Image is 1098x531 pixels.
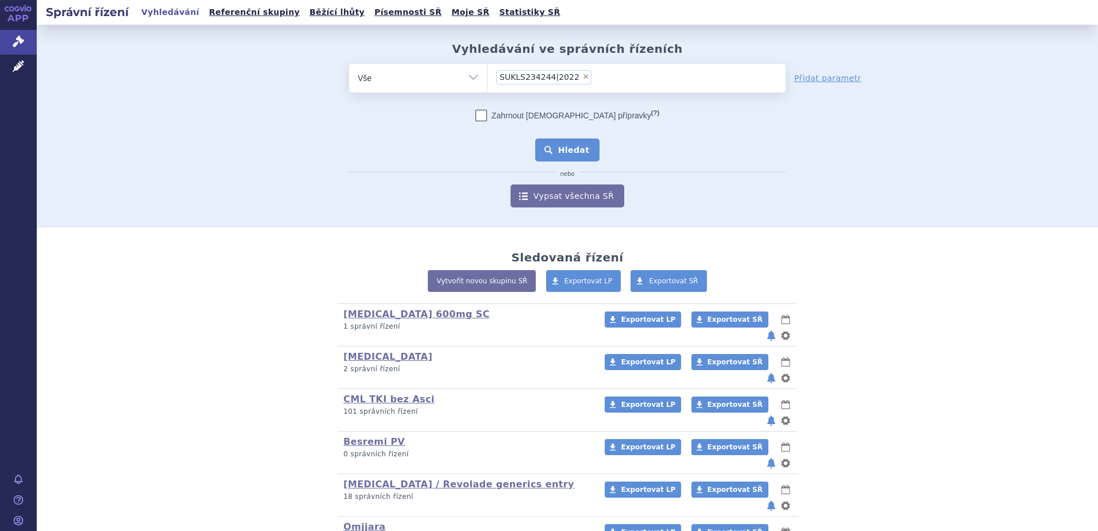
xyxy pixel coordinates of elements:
button: lhůty [780,440,791,454]
button: notifikace [765,499,777,513]
button: notifikace [765,329,777,343]
span: SUKLS234244|2022 [500,73,579,81]
span: Exportovat SŘ [649,277,698,285]
a: CML TKI bez Asci [343,394,435,405]
a: Exportovat LP [605,354,681,370]
span: Exportovat LP [621,401,675,409]
a: Besremi PV [343,436,405,447]
h2: Vyhledávání ve správních řízeních [452,42,683,56]
abbr: (?) [651,109,659,117]
span: Exportovat SŘ [707,443,763,451]
label: Zahrnout [DEMOGRAPHIC_DATA] přípravky [475,110,659,121]
button: nastavení [780,414,791,428]
a: Vypsat všechna SŘ [511,184,624,207]
a: [MEDICAL_DATA] / Revolade generics entry [343,479,574,490]
a: Exportovat LP [605,397,681,413]
a: Statistiky SŘ [496,5,563,20]
input: SUKLS234244|2022 [595,70,601,84]
button: notifikace [765,371,777,385]
i: nebo [555,171,581,178]
a: Exportovat SŘ [691,354,768,370]
span: × [582,73,589,80]
a: Exportovat SŘ [691,482,768,498]
p: 1 správní řízení [343,322,590,332]
a: Exportovat LP [605,482,681,498]
button: lhůty [780,355,791,369]
button: nastavení [780,499,791,513]
button: nastavení [780,371,791,385]
a: Exportovat SŘ [691,439,768,455]
h2: Sledovaná řízení [511,251,623,264]
p: 0 správních řízení [343,449,590,459]
span: Exportovat SŘ [707,486,763,494]
a: [MEDICAL_DATA] 600mg SC [343,309,490,320]
span: Exportovat SŘ [707,401,763,409]
button: Hledat [535,138,600,161]
a: Moje SŘ [448,5,493,20]
button: nastavení [780,456,791,470]
span: Exportovat LP [621,443,675,451]
button: lhůty [780,483,791,497]
a: Exportovat SŘ [691,311,768,328]
span: Exportovat LP [621,315,675,324]
a: Exportovat SŘ [691,397,768,413]
a: Referenční skupiny [206,5,303,20]
a: Vytvořit novou skupinu SŘ [428,270,536,292]
h2: Správní řízení [37,4,138,20]
span: Exportovat SŘ [707,315,763,324]
a: Běžící lhůty [306,5,368,20]
a: Exportovat SŘ [631,270,707,292]
span: Exportovat SŘ [707,358,763,366]
a: Exportovat LP [605,439,681,455]
a: Exportovat LP [546,270,621,292]
button: lhůty [780,313,791,326]
a: Přidat parametr [794,72,861,84]
a: [MEDICAL_DATA] [343,351,432,362]
a: Písemnosti SŘ [371,5,445,20]
button: nastavení [780,329,791,343]
span: Exportovat LP [565,277,613,285]
button: notifikace [765,414,777,428]
span: Exportovat LP [621,486,675,494]
p: 2 správní řízení [343,364,590,374]
p: 18 správních řízení [343,492,590,502]
p: 101 správních řízení [343,407,590,417]
span: Exportovat LP [621,358,675,366]
button: lhůty [780,398,791,411]
a: Vyhledávání [138,5,203,20]
a: Exportovat LP [605,311,681,328]
button: notifikace [765,456,777,470]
